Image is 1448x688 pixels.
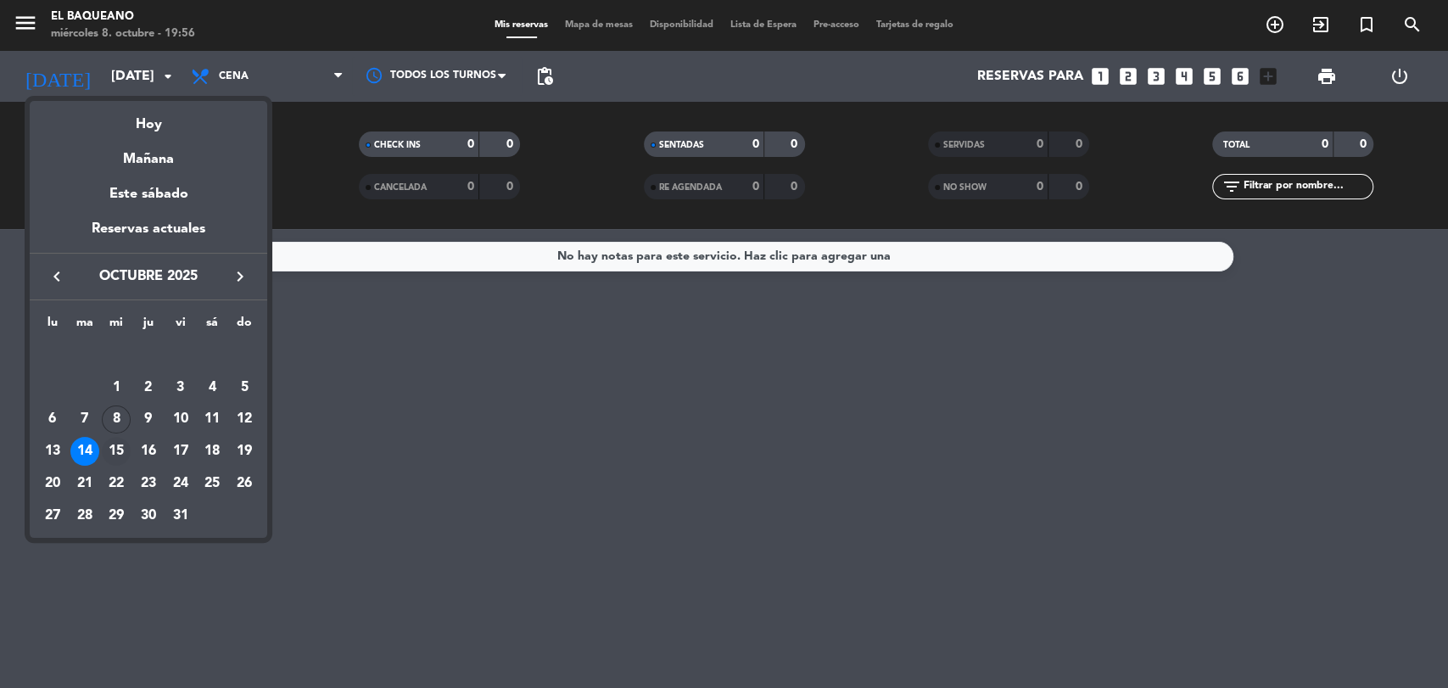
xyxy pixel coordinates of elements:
div: 31 [166,501,195,530]
div: 14 [70,437,99,466]
div: 8 [102,406,131,434]
div: 28 [70,501,99,530]
div: 11 [198,406,226,434]
div: 7 [70,406,99,434]
td: 22 de octubre de 2025 [100,467,132,500]
div: 30 [134,501,163,530]
td: 31 de octubre de 2025 [165,500,197,532]
div: 22 [102,469,131,498]
th: viernes [165,313,197,339]
div: 25 [198,469,226,498]
div: Este sábado [30,171,267,218]
div: 20 [38,469,67,498]
div: 16 [134,437,163,466]
button: keyboard_arrow_left [42,266,72,288]
div: 3 [166,373,195,402]
td: 7 de octubre de 2025 [69,404,101,436]
th: martes [69,313,101,339]
td: 18 de octubre de 2025 [197,435,229,467]
div: 13 [38,437,67,466]
td: 28 de octubre de 2025 [69,500,101,532]
td: 15 de octubre de 2025 [100,435,132,467]
td: 26 de octubre de 2025 [228,467,260,500]
span: octubre 2025 [72,266,225,288]
td: 14 de octubre de 2025 [69,435,101,467]
td: 21 de octubre de 2025 [69,467,101,500]
td: 10 de octubre de 2025 [165,404,197,436]
td: 4 de octubre de 2025 [197,372,229,404]
div: 9 [134,406,163,434]
div: 5 [230,373,259,402]
td: 12 de octubre de 2025 [228,404,260,436]
div: 1 [102,373,131,402]
div: 15 [102,437,131,466]
div: 6 [38,406,67,434]
td: 6 de octubre de 2025 [36,404,69,436]
td: 24 de octubre de 2025 [165,467,197,500]
div: 23 [134,469,163,498]
td: 25 de octubre de 2025 [197,467,229,500]
div: Hoy [30,101,267,136]
td: 1 de octubre de 2025 [100,372,132,404]
td: 3 de octubre de 2025 [165,372,197,404]
th: domingo [228,313,260,339]
td: 13 de octubre de 2025 [36,435,69,467]
td: 19 de octubre de 2025 [228,435,260,467]
i: keyboard_arrow_left [47,266,67,287]
i: keyboard_arrow_right [230,266,250,287]
div: Mañana [30,136,267,171]
div: 21 [70,469,99,498]
td: 17 de octubre de 2025 [165,435,197,467]
div: 4 [198,373,226,402]
div: 19 [230,437,259,466]
td: 5 de octubre de 2025 [228,372,260,404]
th: miércoles [100,313,132,339]
td: 16 de octubre de 2025 [132,435,165,467]
div: 29 [102,501,131,530]
td: 23 de octubre de 2025 [132,467,165,500]
td: 2 de octubre de 2025 [132,372,165,404]
th: lunes [36,313,69,339]
td: OCT. [36,339,260,372]
td: 29 de octubre de 2025 [100,500,132,532]
td: 27 de octubre de 2025 [36,500,69,532]
div: 18 [198,437,226,466]
div: 12 [230,406,259,434]
div: 24 [166,469,195,498]
th: jueves [132,313,165,339]
button: keyboard_arrow_right [225,266,255,288]
div: 17 [166,437,195,466]
td: 30 de octubre de 2025 [132,500,165,532]
div: 27 [38,501,67,530]
td: 8 de octubre de 2025 [100,404,132,436]
th: sábado [197,313,229,339]
div: Reservas actuales [30,218,267,253]
div: 26 [230,469,259,498]
td: 20 de octubre de 2025 [36,467,69,500]
div: 10 [166,406,195,434]
td: 11 de octubre de 2025 [197,404,229,436]
div: 2 [134,373,163,402]
td: 9 de octubre de 2025 [132,404,165,436]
